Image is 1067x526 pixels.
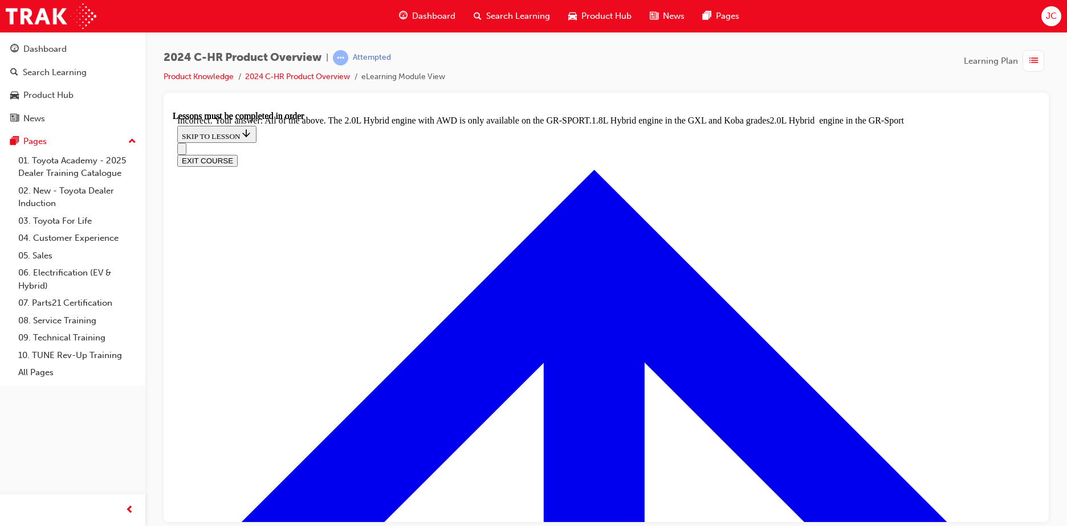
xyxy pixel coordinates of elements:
[14,212,141,230] a: 03. Toyota For Life
[14,247,141,265] a: 05. Sales
[5,85,141,106] a: Product Hub
[568,9,577,23] span: car-icon
[164,72,234,81] a: Product Knowledge
[5,5,862,15] div: Incorrect. Your answer: All of the above. The 2.0L Hybrid engine with AWD is only available on th...
[474,9,482,23] span: search-icon
[14,347,141,364] a: 10. TUNE Rev-Up Training
[1041,6,1061,26] button: JC
[245,72,350,81] a: 2024 C-HR Product Overview
[964,55,1018,68] span: Learning Plan
[694,5,748,28] a: pages-iconPages
[23,135,47,148] div: Pages
[390,5,465,28] a: guage-iconDashboard
[5,15,84,32] button: SKIP TO LESSON
[5,36,141,131] button: DashboardSearch LearningProduct HubNews
[5,44,65,56] button: EXIT COURSE
[716,10,739,23] span: Pages
[14,152,141,182] a: 01. Toyota Academy - 2025 Dealer Training Catalogue
[10,68,18,78] span: search-icon
[641,5,694,28] a: news-iconNews
[581,10,632,23] span: Product Hub
[703,9,711,23] span: pages-icon
[23,89,74,102] div: Product Hub
[9,21,79,30] span: SKIP TO LESSON
[353,52,391,63] div: Attempted
[5,39,141,60] a: Dashboard
[5,131,141,152] button: Pages
[10,114,19,124] span: news-icon
[6,3,96,29] img: Trak
[559,5,641,28] a: car-iconProduct Hub
[14,294,141,312] a: 07. Parts21 Certification
[333,50,348,65] span: learningRecordVerb_ATTEMPT-icon
[486,10,550,23] span: Search Learning
[5,108,141,129] a: News
[10,137,19,147] span: pages-icon
[399,9,408,23] span: guage-icon
[23,66,87,79] div: Search Learning
[125,503,134,517] span: prev-icon
[1029,54,1038,68] span: list-icon
[14,312,141,330] a: 08. Service Training
[23,112,45,125] div: News
[964,50,1049,72] button: Learning Plan
[5,62,141,83] a: Search Learning
[650,9,658,23] span: news-icon
[5,32,862,56] nav: Navigation menu
[164,51,321,64] span: 2024 C-HR Product Overview
[465,5,559,28] a: search-iconSearch Learning
[412,10,455,23] span: Dashboard
[23,43,67,56] div: Dashboard
[1046,10,1057,23] span: JC
[14,364,141,381] a: All Pages
[361,71,445,84] li: eLearning Module View
[663,10,685,23] span: News
[128,134,136,149] span: up-icon
[10,91,19,101] span: car-icon
[14,182,141,212] a: 02. New - Toyota Dealer Induction
[14,264,141,294] a: 06. Electrification (EV & Hybrid)
[14,229,141,247] a: 04. Customer Experience
[14,329,141,347] a: 09. Technical Training
[326,51,328,64] span: |
[10,44,19,55] span: guage-icon
[5,32,14,44] button: Open navigation menu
